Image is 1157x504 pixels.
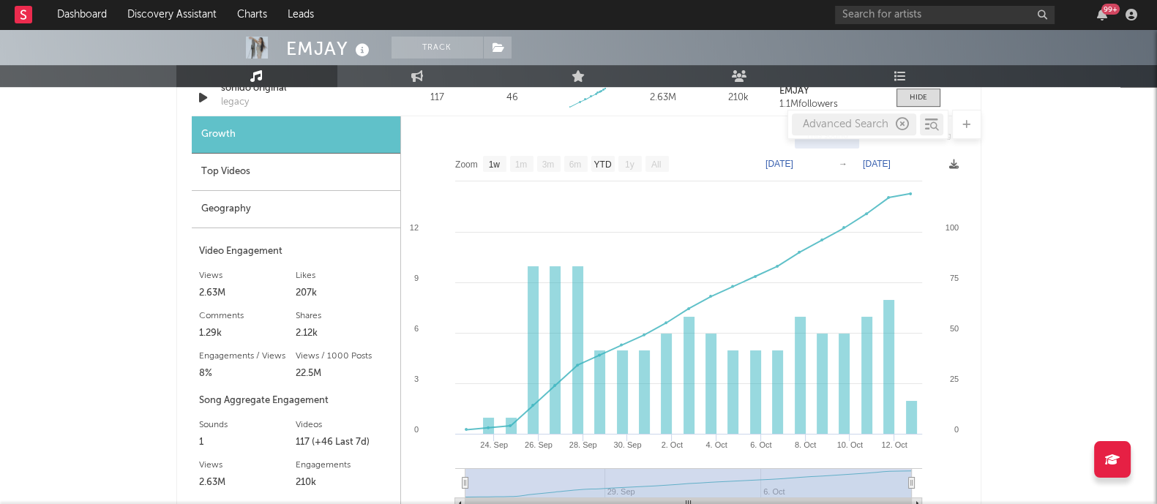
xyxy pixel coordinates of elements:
[514,159,527,170] text: 1m
[1101,4,1120,15] div: 99 +
[629,91,697,105] div: 2.63M
[949,324,958,333] text: 50
[954,425,958,434] text: 0
[949,375,958,383] text: 25
[413,324,418,333] text: 6
[792,113,916,135] div: Advanced Search
[296,434,393,451] div: 117 (+46 Last 7d)
[392,37,483,59] button: Track
[296,416,393,434] div: Videos
[296,456,393,474] div: Engagements
[199,325,296,342] div: 1.29k
[569,159,581,170] text: 6m
[705,440,727,449] text: 4. Oct
[409,223,418,232] text: 12
[506,91,518,105] div: 46
[221,81,374,96] a: sonido original
[704,91,772,105] div: 210k
[794,440,815,449] text: 8. Oct
[199,267,296,285] div: Views
[881,440,907,449] text: 12. Oct
[779,86,809,96] strong: EMJAY
[413,425,418,434] text: 0
[651,159,660,170] text: All
[661,440,682,449] text: 2. Oct
[199,434,296,451] div: 1
[863,159,891,169] text: [DATE]
[199,347,296,365] div: Engagements / Views
[296,365,393,383] div: 22.5M
[296,307,393,325] div: Shares
[945,223,958,232] text: 100
[296,267,393,285] div: Likes
[779,86,881,97] a: EMJAY
[199,285,296,302] div: 2.63M
[624,159,634,170] text: 1y
[779,99,881,110] div: 1.1M followers
[949,274,958,282] text: 75
[569,440,596,449] text: 28. Sep
[199,456,296,474] div: Views
[839,159,847,169] text: →
[286,37,373,61] div: EMJAY
[199,365,296,383] div: 8%
[199,307,296,325] div: Comments
[296,474,393,492] div: 210k
[221,95,249,110] div: legacy
[835,6,1055,24] input: Search for artists
[594,159,611,170] text: YTD
[455,159,478,170] text: Zoom
[296,347,393,365] div: Views / 1000 Posts
[192,154,400,191] div: Top Videos
[480,440,508,449] text: 24. Sep
[199,416,296,434] div: Sounds
[199,474,296,492] div: 2.63M
[413,274,418,282] text: 9
[524,440,552,449] text: 26. Sep
[765,159,793,169] text: [DATE]
[836,440,862,449] text: 10. Oct
[488,159,500,170] text: 1w
[296,285,393,302] div: 207k
[296,325,393,342] div: 2.12k
[413,375,418,383] text: 3
[403,91,471,105] div: 117
[542,159,554,170] text: 3m
[1097,9,1107,20] button: 99+
[199,392,393,410] div: Song Aggregate Engagement
[613,440,641,449] text: 30. Sep
[192,191,400,228] div: Geography
[750,440,771,449] text: 6. Oct
[199,243,393,260] div: Video Engagement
